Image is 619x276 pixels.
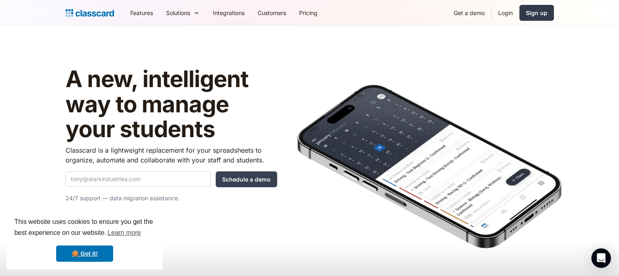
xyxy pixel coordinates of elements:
span: This website uses cookies to ensure you get the best experience on our website. [14,217,155,239]
h1: A new, intelligent way to manage your students [66,67,277,142]
a: dismiss cookie message [56,245,113,262]
a: Login [492,4,519,22]
a: Pricing [293,4,324,22]
div: Sign up [526,9,547,17]
p: 24/7 support — data migration assistance. [66,193,277,203]
a: Customers [251,4,293,22]
a: learn more about cookies [106,227,142,239]
div: cookieconsent [7,209,163,269]
a: Get a demo [447,4,491,22]
a: Logo [66,7,114,19]
a: Features [124,4,160,22]
div: Open Intercom Messenger [591,248,611,268]
a: Integrations [206,4,251,22]
a: Sign up [519,5,554,21]
div: Solutions [160,4,206,22]
form: Quick Demo Form [66,171,277,187]
p: Classcard is a lightweight replacement for your spreadsheets to organize, automate and collaborat... [66,145,277,165]
input: tony@starkindustries.com [66,171,211,187]
div: Solutions [166,9,190,17]
input: Schedule a demo [216,171,277,187]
